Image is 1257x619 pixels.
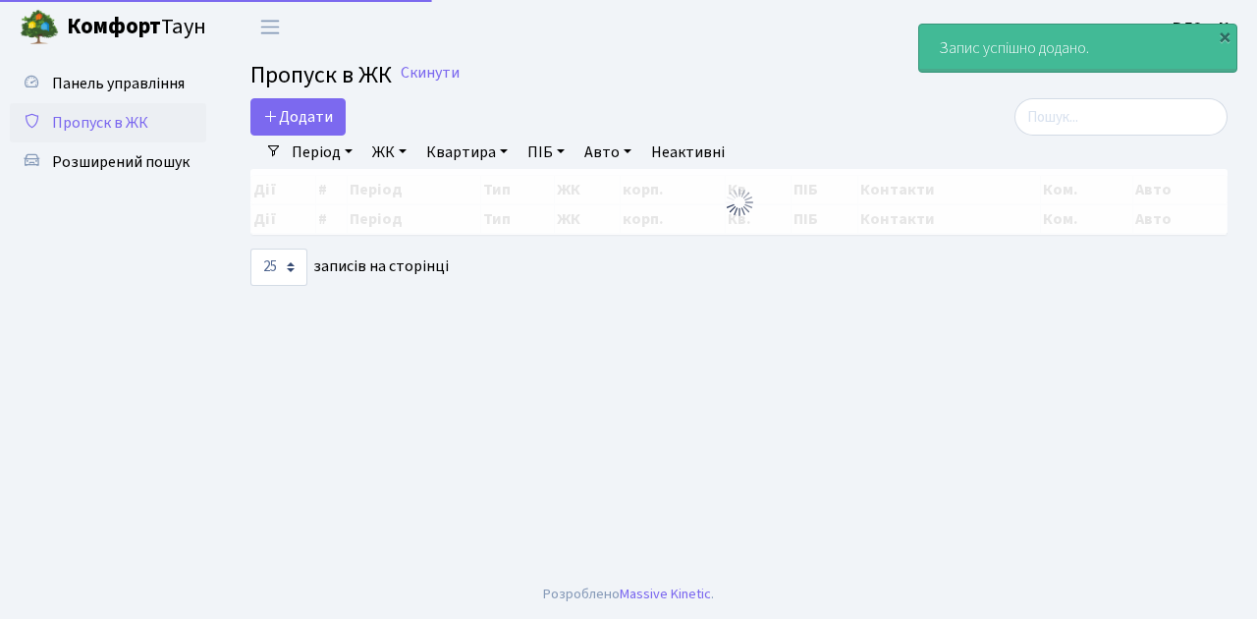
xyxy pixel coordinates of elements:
span: Додати [263,106,333,128]
div: Розроблено . [543,584,714,605]
span: Розширений пошук [52,151,190,173]
a: Панель управління [10,64,206,103]
span: Панель управління [52,73,185,94]
b: ВЛ2 -. К. [1173,17,1233,38]
div: × [1215,27,1234,46]
a: Період [284,136,360,169]
img: Обробка... [724,187,755,218]
b: Комфорт [67,11,161,42]
a: Авто [576,136,639,169]
span: Пропуск в ЖК [52,112,148,134]
img: logo.png [20,8,59,47]
span: Таун [67,11,206,44]
label: записів на сторінці [250,249,449,286]
a: Пропуск в ЖК [10,103,206,142]
a: Квартира [418,136,516,169]
button: Переключити навігацію [246,11,295,43]
a: Скинути [401,64,460,83]
a: Massive Kinetic [620,584,711,604]
select: записів на сторінці [250,249,307,286]
a: ЖК [364,136,414,169]
a: Додати [250,98,346,136]
a: Розширений пошук [10,142,206,182]
a: Неактивні [643,136,733,169]
a: ПІБ [519,136,573,169]
div: Запис успішно додано. [919,25,1236,72]
span: Пропуск в ЖК [250,58,392,92]
a: ВЛ2 -. К. [1173,16,1233,39]
input: Пошук... [1014,98,1228,136]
